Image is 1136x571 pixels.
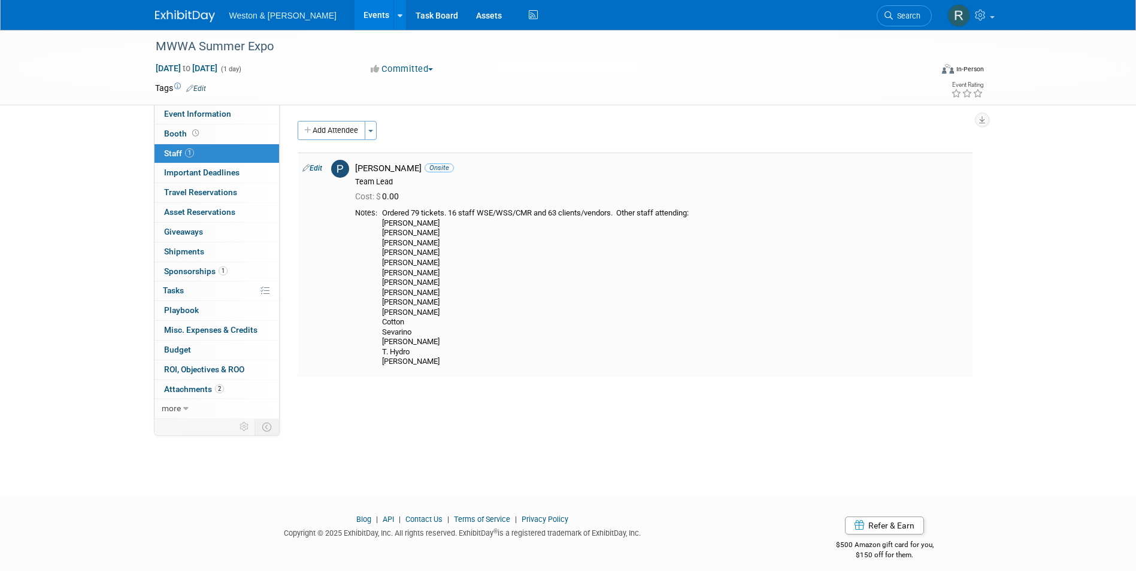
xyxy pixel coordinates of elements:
[185,148,194,157] span: 1
[893,11,920,20] span: Search
[155,183,279,202] a: Travel Reservations
[164,365,244,374] span: ROI, Objectives & ROO
[444,515,452,524] span: |
[164,266,228,276] span: Sponsorships
[164,305,199,315] span: Playbook
[373,515,381,524] span: |
[298,121,365,140] button: Add Attendee
[155,380,279,399] a: Attachments2
[366,63,438,75] button: Committed
[331,160,349,178] img: P.jpg
[164,148,194,158] span: Staff
[155,262,279,281] a: Sponsorships1
[383,515,394,524] a: API
[155,341,279,360] a: Budget
[164,207,235,217] span: Asset Reservations
[163,285,184,295] span: Tasks
[947,4,970,27] img: Roberta Sinclair
[396,515,404,524] span: |
[255,419,279,435] td: Toggle Event Tabs
[355,192,382,201] span: Cost: $
[956,65,984,74] div: In-Person
[845,517,924,534] a: Refer & Earn
[164,325,258,335] span: Misc. Expenses & Credits
[220,65,241,73] span: (1 day)
[190,129,201,138] span: Booth not reserved yet
[788,532,981,560] div: $500 Amazon gift card for you,
[493,528,498,534] sup: ®
[164,345,191,354] span: Budget
[382,208,968,366] div: Ordered 79 tickets. 16 staff WSE/WSS/CMR and 63 clients/vendors. Other staff attending: [PERSON_N...
[861,62,984,80] div: Event Format
[454,515,510,524] a: Terms of Service
[186,84,206,93] a: Edit
[512,515,520,524] span: |
[162,403,181,413] span: more
[155,242,279,262] a: Shipments
[219,266,228,275] span: 1
[155,203,279,222] a: Asset Reservations
[155,223,279,242] a: Giveaways
[215,384,224,393] span: 2
[155,63,218,74] span: [DATE] [DATE]
[155,105,279,124] a: Event Information
[155,10,215,22] img: ExhibitDay
[164,187,237,197] span: Travel Reservations
[229,11,337,20] span: Weston & [PERSON_NAME]
[155,163,279,183] a: Important Deadlines
[164,109,231,119] span: Event Information
[155,124,279,144] a: Booth
[355,177,968,187] div: Team Lead
[877,5,932,26] a: Search
[155,525,771,539] div: Copyright © 2025 ExhibitDay, Inc. All rights reserved. ExhibitDay is a registered trademark of Ex...
[788,550,981,560] div: $150 off for them.
[152,36,914,57] div: MWWA Summer Expo
[355,208,377,218] div: Notes:
[425,163,454,172] span: Onsite
[155,144,279,163] a: Staff1
[356,515,371,524] a: Blog
[155,321,279,340] a: Misc. Expenses & Credits
[164,384,224,394] span: Attachments
[155,399,279,418] a: more
[164,168,240,177] span: Important Deadlines
[942,64,954,74] img: Format-Inperson.png
[522,515,568,524] a: Privacy Policy
[302,164,322,172] a: Edit
[234,419,255,435] td: Personalize Event Tab Strip
[181,63,192,73] span: to
[355,192,404,201] span: 0.00
[155,82,206,94] td: Tags
[355,163,968,174] div: [PERSON_NAME]
[951,82,983,88] div: Event Rating
[155,360,279,379] a: ROI, Objectives & ROO
[155,301,279,320] a: Playbook
[155,281,279,300] a: Tasks
[405,515,443,524] a: Contact Us
[164,129,201,138] span: Booth
[164,227,203,236] span: Giveaways
[164,247,204,256] span: Shipments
